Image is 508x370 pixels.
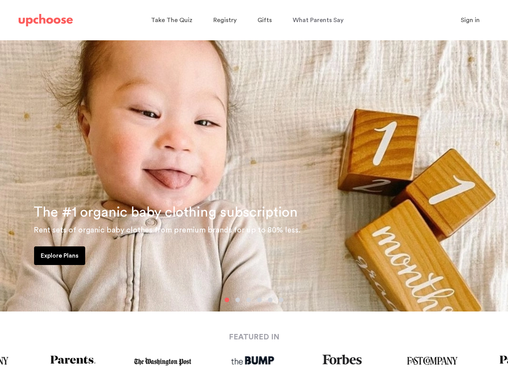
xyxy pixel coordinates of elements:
[257,17,272,23] span: Gifts
[34,224,499,236] p: Rent sets of organic baby clothes from premium brands for up to 80% less.
[34,205,298,219] span: The #1 organic baby clothing subscription
[151,13,195,28] a: Take The Quiz
[293,13,346,28] a: What Parents Say
[229,333,280,341] strong: FEATURED IN
[41,251,79,260] p: Explore Plans
[257,13,274,28] a: Gifts
[293,17,343,23] span: What Parents Say
[19,12,73,28] a: UpChoose
[451,12,489,28] button: Sign in
[213,13,239,28] a: Registry
[19,14,73,26] img: UpChoose
[213,17,237,23] span: Registry
[151,17,192,23] span: Take The Quiz
[34,246,85,265] a: Explore Plans
[461,17,480,23] span: Sign in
